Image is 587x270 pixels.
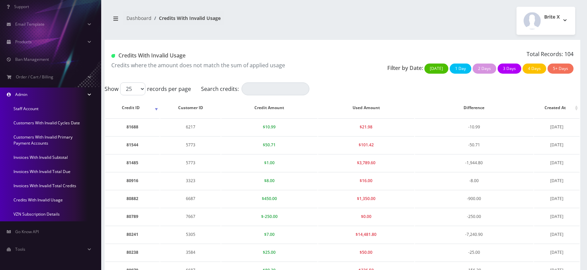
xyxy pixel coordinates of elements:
span: $1,350.00 [357,196,375,201]
th: Difference [415,98,533,118]
td: 5305 [160,226,221,243]
td: 80882 [105,190,160,207]
span: $14,481.80 [356,231,376,237]
span: $101.42 [359,142,374,148]
td: 80238 [105,244,160,261]
span: $7.00 [264,231,275,237]
td: 3323 [160,172,221,189]
td: -8.00 [415,172,533,189]
td: [DATE] [534,154,580,171]
td: [DATE] [534,172,580,189]
p: Filter by Date: [387,64,423,72]
span: $8.00 [264,178,275,183]
td: [DATE] [534,208,580,225]
span: $50.71 [263,142,276,148]
td: -900.00 [415,190,533,207]
td: 81544 [105,136,160,153]
span: $21.98 [360,124,372,130]
span: Email Template [15,21,45,27]
td: 6687 [160,190,221,207]
input: Search credits: [242,82,309,95]
td: 80916 [105,172,160,189]
span: $25.00 [263,249,276,255]
button: Brite X [516,7,575,35]
h2: Brite X [544,14,560,20]
td: 81485 [105,154,160,171]
span: Go Know API [15,229,39,235]
span: Order / Cart / Billing [16,74,53,80]
label: Show records per page [105,82,191,95]
a: Dashboard [127,15,151,21]
span: $0.00 [361,214,371,219]
span: $10.99 [263,124,276,130]
span: Tools [15,246,25,252]
td: -10.99 [415,118,533,136]
button: 2 Days [473,64,496,74]
td: 6217 [160,118,221,136]
td: [DATE] [534,190,580,207]
th: Used Amount [318,98,414,118]
td: 81688 [105,118,160,136]
li: Credits With Invalid Usage [151,15,221,22]
span: Products [15,39,32,45]
td: [DATE] [534,226,580,243]
h1: Credits With Invalid Usage [111,52,337,59]
label: Search credits: [201,82,309,95]
td: -50.71 [415,136,533,153]
img: Credits With Invalid Usage [111,54,115,58]
span: $-250.00 [261,214,278,219]
td: 80241 [105,226,160,243]
th: Customer ID [160,98,221,118]
nav: breadcrumb [110,11,337,30]
td: 5773 [160,154,221,171]
span: Admin [15,92,27,97]
td: -7,240.90 [415,226,533,243]
span: $450.00 [262,196,277,201]
span: $16.00 [360,178,372,183]
span: Ban Management [15,56,49,62]
span: $1.00 [264,160,275,166]
td: -25.00 [415,244,533,261]
td: -1,944.80 [415,154,533,171]
button: 4 Days [523,64,546,74]
td: 7667 [160,208,221,225]
td: [DATE] [534,244,580,261]
span: Support [14,4,29,9]
th: Created At: activate to sort column ascending [534,98,580,118]
button: [DATE] [424,64,448,74]
td: [DATE] [534,136,580,153]
select: Showrecords per page [120,82,145,95]
td: [DATE] [534,118,580,136]
td: -250.00 [415,208,533,225]
th: Credit Amount [221,98,317,118]
button: 1 Day [450,64,471,74]
span: 104 [564,50,574,58]
td: 5773 [160,136,221,153]
td: 80789 [105,208,160,225]
span: Total Records: [527,50,563,58]
span: $3,789.60 [357,160,375,166]
span: $50.00 [360,249,372,255]
td: 3584 [160,244,221,261]
th: Credit ID: activate to sort column ascending [105,98,160,118]
button: 5+ Days [548,64,574,74]
p: Credits where the amount does not match the sum of applied usage [111,61,337,69]
button: 3 Days [498,64,521,74]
